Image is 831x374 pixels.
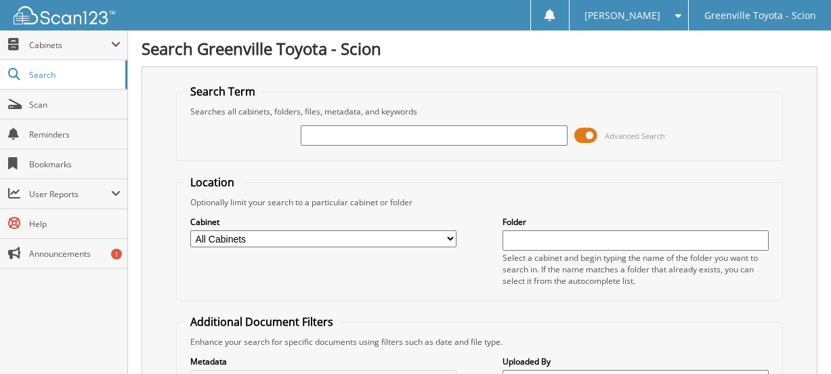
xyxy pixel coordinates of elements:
span: Search [29,69,119,81]
h1: Search Greenville Toyota - Scion [142,37,817,60]
label: Folder [503,216,769,228]
legend: Additional Document Filters [184,314,340,329]
legend: Location [184,175,241,190]
label: Metadata [190,356,456,367]
div: 1 [111,249,122,259]
iframe: Chat Widget [763,309,831,374]
span: Help [29,218,121,230]
label: Cabinet [190,216,456,228]
span: Advanced Search [605,131,665,141]
span: User Reports [29,188,111,200]
span: Announcements [29,248,121,259]
div: Enhance your search for specific documents using filters such as date and file type. [184,336,775,348]
span: Cabinets [29,39,111,51]
img: scan123-logo-white.svg [14,6,115,24]
label: Uploaded By [503,356,769,367]
span: Greenville Toyota - Scion [704,12,816,20]
div: Optionally limit your search to a particular cabinet or folder [184,196,775,208]
span: Bookmarks [29,159,121,170]
div: Searches all cabinets, folders, files, metadata, and keywords [184,106,775,117]
legend: Search Term [184,84,262,99]
span: [PERSON_NAME] [584,12,660,20]
div: Select a cabinet and begin typing the name of the folder you want to search in. If the name match... [503,252,769,287]
span: Scan [29,99,121,110]
span: Reminders [29,129,121,140]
